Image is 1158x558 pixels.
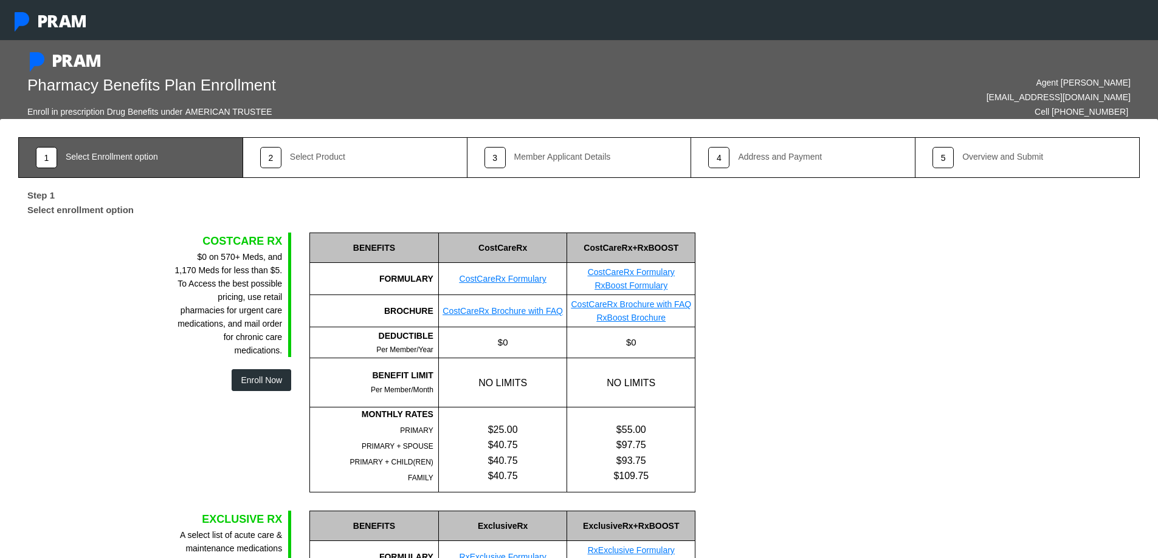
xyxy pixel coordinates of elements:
[962,152,1043,161] div: Overview and Submit
[309,511,438,541] div: BENEFITS
[588,75,1131,90] div: Agent [PERSON_NAME]
[400,426,433,435] span: PRIMARY
[484,147,506,168] div: 3
[175,233,283,250] div: COSTCARE RX
[460,274,546,284] a: CostCareRx Formulary
[567,422,695,437] div: $55.00
[66,152,158,161] div: Select Enrollment option
[310,329,433,342] div: DEDUCTIBLE
[290,152,345,161] div: Select Product
[438,358,567,407] div: NO LIMITS
[310,407,433,421] div: MONTHLY RATES
[596,313,666,322] a: RxBoost Brochure
[588,267,675,277] a: CostCareRx Formulary
[12,12,32,32] img: Pram Partner
[514,152,611,161] div: Member Applicant Details
[1035,104,1128,119] div: Cell [PHONE_NUMBER]
[438,327,567,358] div: $0
[309,233,438,263] div: BENEFITS
[439,453,567,468] div: $40.75
[408,474,433,482] span: FAMILY
[310,369,433,382] div: BENEFIT LIMIT
[18,203,143,221] label: Select enrollment option
[567,511,695,541] div: ExclusiveRx+RxBOOST
[309,263,438,295] div: FORMULARY
[738,152,822,161] div: Address and Payment
[376,345,433,354] span: Per Member/Year
[443,306,563,316] a: CostCareRx Brochure with FAQ
[932,147,954,168] div: 5
[439,437,567,452] div: $40.75
[438,511,567,541] div: ExclusiveRx
[27,52,47,72] img: Pram Partner
[571,299,691,309] a: CostCareRx Brochure with FAQ
[175,511,283,528] div: EXCLUSIVE RX
[567,437,695,452] div: $97.75
[567,358,695,407] div: NO LIMITS
[439,422,567,437] div: $25.00
[27,76,570,95] h1: Pharmacy Benefits Plan Enrollment
[38,15,86,27] img: PRAM_20_x_78.png
[350,458,433,466] span: PRIMARY + CHILD(REN)
[708,147,729,168] div: 4
[588,90,1131,104] div: [EMAIL_ADDRESS][DOMAIN_NAME]
[371,386,433,394] span: Per Member/Month
[595,281,667,290] a: RxBoost Formulary
[185,104,272,119] div: AMERICAN TRUSTEE
[588,545,675,555] a: RxExclusive Formulary
[309,295,438,327] div: BROCHURE
[438,233,567,263] div: CostCareRx
[567,233,695,263] div: CostCareRx+RxBOOST
[362,442,433,451] span: PRIMARY + SPOUSE
[567,327,695,358] div: $0
[439,468,567,483] div: $40.75
[232,369,291,391] button: Enroll Now
[53,55,100,67] img: PRAM_20_x_78.png
[567,468,695,483] div: $109.75
[27,104,182,119] div: Enroll in prescription Drug Benefits under
[175,250,283,357] div: $0 on 570+ Meds, and 1,170 Meds for less than $5. To Access the best possible pricing, use retail...
[18,184,64,203] label: Step 1
[260,147,281,168] div: 2
[36,147,57,168] div: 1
[567,453,695,468] div: $93.75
